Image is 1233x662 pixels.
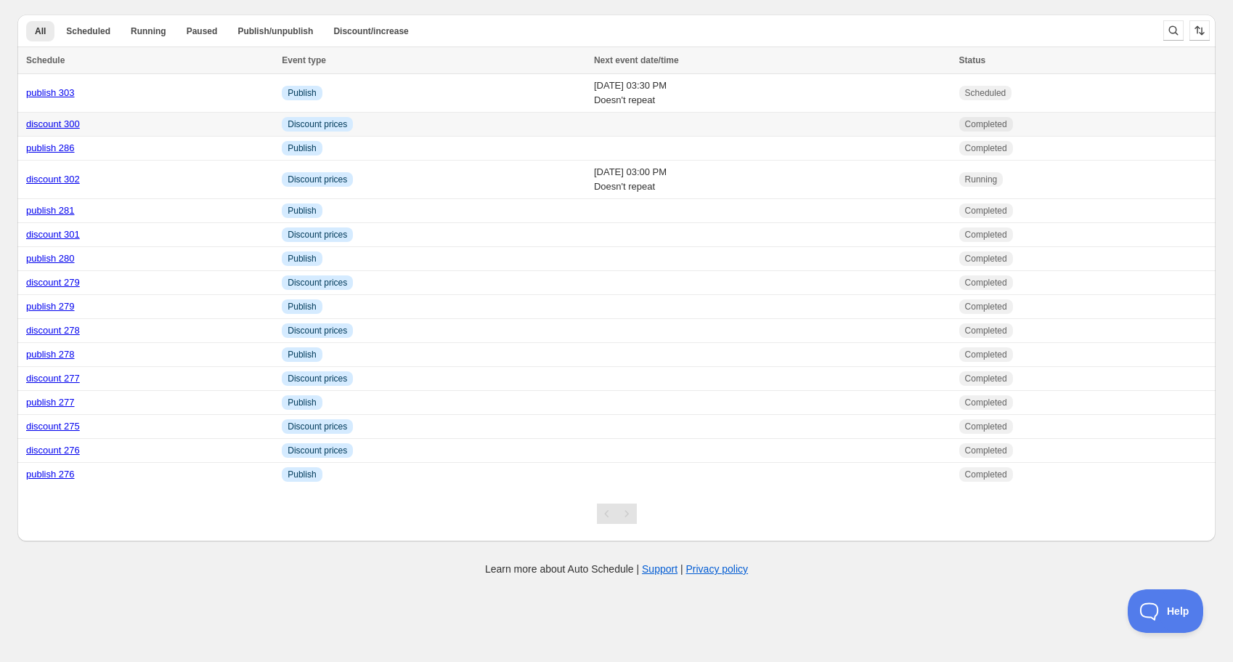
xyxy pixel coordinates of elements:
[26,469,75,480] a: publish 276
[965,87,1006,99] span: Scheduled
[965,325,1007,336] span: Completed
[965,301,1007,312] span: Completed
[1163,20,1184,41] button: Search and filter results
[965,421,1007,432] span: Completed
[26,397,75,408] a: publish 277
[26,55,65,65] span: Schedule
[288,174,347,185] span: Discount prices
[26,205,75,216] a: publish 281
[1189,20,1210,41] button: Sort the results
[288,301,316,312] span: Publish
[594,55,679,65] span: Next event date/time
[288,229,347,241] span: Discount prices
[66,25,110,37] span: Scheduled
[965,397,1007,408] span: Completed
[26,277,80,288] a: discount 279
[590,74,955,113] td: [DATE] 03:30 PM Doesn't repeat
[959,55,986,65] span: Status
[965,445,1007,456] span: Completed
[288,445,347,456] span: Discount prices
[686,563,749,575] a: Privacy policy
[288,87,316,99] span: Publish
[282,55,326,65] span: Event type
[26,174,80,185] a: discount 302
[965,229,1007,241] span: Completed
[288,253,316,265] span: Publish
[288,118,347,130] span: Discount prices
[288,373,347,384] span: Discount prices
[642,563,677,575] a: Support
[26,87,75,98] a: publish 303
[26,373,80,384] a: discount 277
[965,142,1007,154] span: Completed
[237,25,313,37] span: Publish/unpublish
[288,397,316,408] span: Publish
[26,445,80,456] a: discount 276
[965,253,1007,265] span: Completed
[26,301,75,312] a: publish 279
[288,349,316,360] span: Publish
[1128,589,1204,633] iframe: Toggle Customer Support
[131,25,166,37] span: Running
[965,174,998,185] span: Running
[288,142,316,154] span: Publish
[26,325,80,336] a: discount 278
[26,118,80,129] a: discount 300
[288,421,347,432] span: Discount prices
[288,469,316,480] span: Publish
[288,205,316,217] span: Publish
[26,229,80,240] a: discount 301
[485,562,748,576] p: Learn more about Auto Schedule | |
[965,118,1007,130] span: Completed
[965,277,1007,288] span: Completed
[26,253,75,264] a: publish 280
[965,469,1007,480] span: Completed
[333,25,408,37] span: Discount/increase
[965,373,1007,384] span: Completed
[597,504,637,524] nav: Pagination
[35,25,46,37] span: All
[288,325,347,336] span: Discount prices
[965,205,1007,217] span: Completed
[590,161,955,199] td: [DATE] 03:00 PM Doesn't repeat
[965,349,1007,360] span: Completed
[288,277,347,288] span: Discount prices
[26,142,75,153] a: publish 286
[187,25,218,37] span: Paused
[26,349,75,360] a: publish 278
[26,421,80,432] a: discount 275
